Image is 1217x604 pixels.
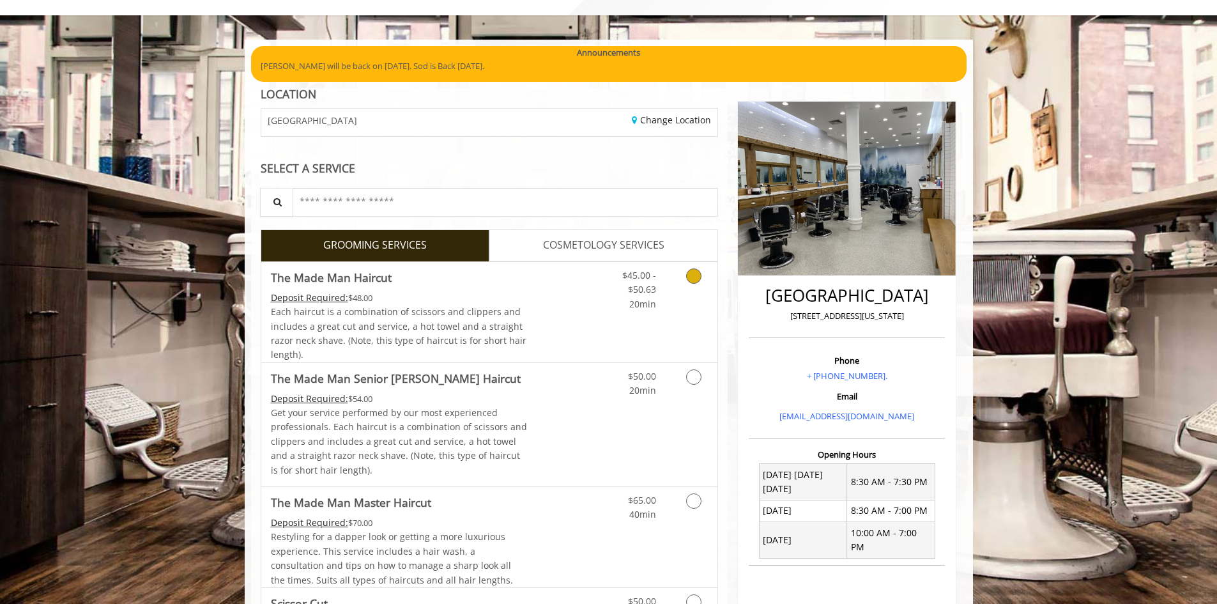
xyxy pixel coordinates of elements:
h3: Email [752,392,942,401]
b: The Made Man Master Haircut [271,493,431,511]
p: [STREET_ADDRESS][US_STATE] [752,309,942,323]
span: Each haircut is a combination of scissors and clippers and includes a great cut and service, a ho... [271,306,526,360]
td: [DATE] [759,522,847,559]
h3: Phone [752,356,942,365]
b: The Made Man Haircut [271,268,392,286]
b: LOCATION [261,86,316,102]
span: $50.00 [628,370,656,382]
a: [EMAIL_ADDRESS][DOMAIN_NAME] [779,410,914,422]
span: 40min [629,508,656,520]
b: The Made Man Senior [PERSON_NAME] Haircut [271,369,521,387]
a: + [PHONE_NUMBER]. [807,370,887,382]
td: [DATE] [759,500,847,522]
td: 8:30 AM - 7:00 PM [847,500,935,522]
div: $54.00 [271,392,528,406]
span: $45.00 - $50.63 [622,269,656,295]
p: [PERSON_NAME] will be back on [DATE]. Sod is Back [DATE]. [261,59,957,73]
span: GROOMING SERVICES [323,237,427,254]
b: Announcements [577,46,640,59]
button: Service Search [260,188,293,217]
span: Restyling for a dapper look or getting a more luxurious experience. This service includes a hair ... [271,530,513,585]
span: This service needs some Advance to be paid before we block your appointment [271,516,348,529]
div: $48.00 [271,291,528,305]
span: This service needs some Advance to be paid before we block your appointment [271,291,348,304]
div: SELECT A SERVICE [261,162,719,174]
h3: Opening Hours [749,450,945,459]
td: 8:30 AM - 7:30 PM [847,464,935,500]
td: 10:00 AM - 7:00 PM [847,522,935,559]
a: Change Location [632,114,711,126]
h2: [GEOGRAPHIC_DATA] [752,286,942,305]
span: COSMETOLOGY SERVICES [543,237,664,254]
span: [GEOGRAPHIC_DATA] [268,116,357,125]
td: [DATE] [DATE] [DATE] [759,464,847,500]
span: This service needs some Advance to be paid before we block your appointment [271,392,348,405]
span: $65.00 [628,494,656,506]
div: $70.00 [271,516,528,530]
p: Get your service performed by our most experienced professionals. Each haircut is a combination o... [271,406,528,477]
span: 20min [629,298,656,310]
span: 20min [629,384,656,396]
